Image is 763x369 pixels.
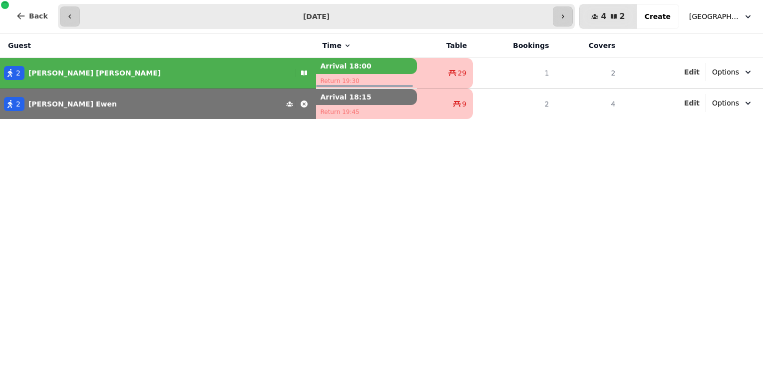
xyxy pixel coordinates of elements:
[322,40,351,50] button: Time
[555,58,622,89] td: 2
[322,40,341,50] span: Time
[28,68,161,78] p: [PERSON_NAME] [PERSON_NAME]
[637,4,679,28] button: Create
[712,98,739,108] span: Options
[555,88,622,119] td: 4
[684,67,700,77] button: Edit
[689,11,739,21] span: [GEOGRAPHIC_DATA]
[712,67,739,77] span: Options
[29,12,48,19] span: Back
[683,7,759,25] button: [GEOGRAPHIC_DATA]
[316,105,417,119] p: Return 19:45
[16,99,20,109] span: 2
[462,99,466,109] span: 9
[620,12,625,20] span: 2
[684,68,700,75] span: Edit
[473,33,555,58] th: Bookings
[457,68,466,78] span: 29
[316,58,417,74] p: Arrival 18:00
[684,98,700,108] button: Edit
[28,99,117,109] p: [PERSON_NAME] Ewen
[316,74,417,88] p: Return 19:30
[8,4,56,28] button: Back
[417,33,473,58] th: Table
[601,12,606,20] span: 4
[473,88,555,119] td: 2
[645,13,671,20] span: Create
[555,33,622,58] th: Covers
[706,94,759,112] button: Options
[16,68,20,78] span: 2
[579,4,637,28] button: 42
[684,99,700,106] span: Edit
[316,89,417,105] p: Arrival 18:15
[706,63,759,81] button: Options
[473,58,555,89] td: 1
